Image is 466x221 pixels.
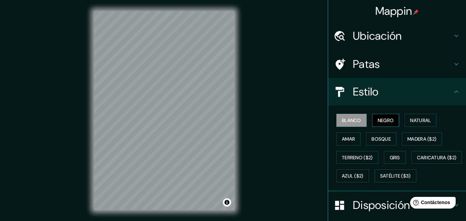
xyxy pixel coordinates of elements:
div: Estilo [328,78,466,106]
button: Negro [372,114,399,127]
font: Gris [390,154,400,161]
button: Amar [336,132,360,145]
button: Gris [384,151,406,164]
font: Patas [353,57,380,71]
iframe: Lanzador de widgets de ayuda [405,194,458,213]
font: Ubicación [353,29,402,43]
font: Caricatura ($2) [417,154,457,161]
button: Azul ($2) [336,169,369,182]
div: Ubicación [328,22,466,50]
font: Madera ($2) [407,136,436,142]
font: Amar [342,136,355,142]
button: Madera ($2) [402,132,442,145]
font: Bosque [371,136,391,142]
font: Azul ($2) [342,173,364,179]
button: Bosque [366,132,396,145]
font: Terreno ($2) [342,154,373,161]
button: Terreno ($2) [336,151,378,164]
button: Natural [405,114,436,127]
canvas: Mapa [94,11,235,210]
font: Mappin [375,4,412,18]
font: Estilo [353,84,379,99]
font: Satélite ($3) [380,173,411,179]
button: Satélite ($3) [375,169,416,182]
div: Patas [328,50,466,78]
button: Caricatura ($2) [412,151,462,164]
button: Activar o desactivar atribución [223,198,231,207]
font: Negro [378,117,394,123]
font: Blanco [342,117,361,123]
div: Disposición [328,191,466,219]
button: Blanco [336,114,367,127]
font: Natural [410,117,431,123]
img: pin-icon.png [413,9,419,15]
font: Disposición [353,198,410,212]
